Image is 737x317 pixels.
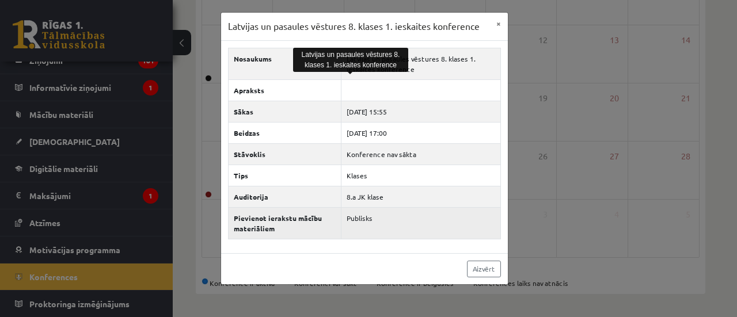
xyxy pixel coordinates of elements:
[341,186,500,207] td: 8.a JK klase
[341,101,500,122] td: [DATE] 15:55
[341,207,500,239] td: Publisks
[341,122,500,143] td: [DATE] 17:00
[228,207,341,239] th: Pievienot ierakstu mācību materiāliem
[341,48,500,79] td: Latvijas un pasaules vēstures 8. klases 1. ieskaites konference
[293,48,408,72] div: Latvijas un pasaules vēstures 8. klases 1. ieskaites konference
[228,122,341,143] th: Beidzas
[228,48,341,79] th: Nosaukums
[467,261,501,277] a: Aizvērt
[489,13,508,35] button: ×
[228,20,480,33] h3: Latvijas un pasaules vēstures 8. klases 1. ieskaites konference
[228,143,341,165] th: Stāvoklis
[228,186,341,207] th: Auditorija
[341,165,500,186] td: Klases
[228,79,341,101] th: Apraksts
[341,143,500,165] td: Konference nav sākta
[228,165,341,186] th: Tips
[228,101,341,122] th: Sākas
